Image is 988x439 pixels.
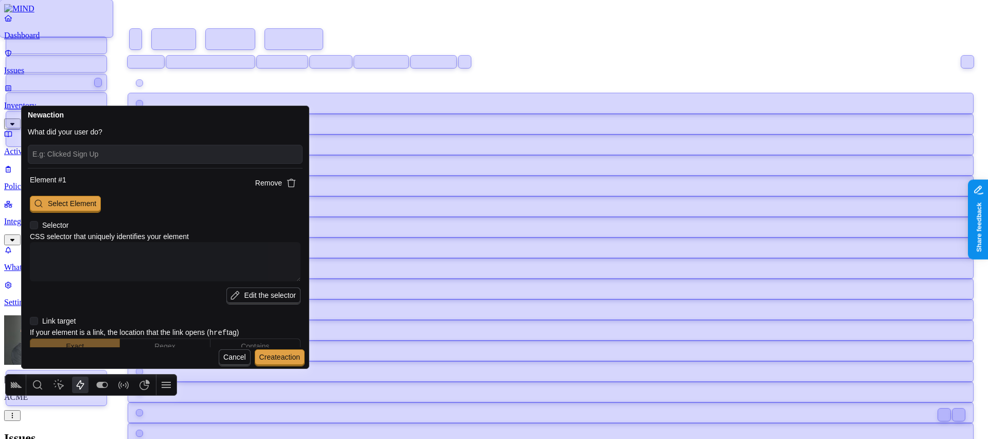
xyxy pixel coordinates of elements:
a: Integrations [4,199,984,244]
a: Settings [4,280,984,307]
img: Tom Mayblum [4,315,54,365]
a: Activity Log [4,129,984,156]
a: Inventory [4,83,984,128]
p: What's new [4,263,984,272]
a: Policies [4,164,984,191]
p: Settings [4,298,984,307]
p: Inventory [4,101,984,110]
a: Issues [4,48,984,75]
p: Activity Log [4,147,984,156]
a: What's new [4,245,984,272]
p: Policies [4,182,984,191]
p: Integrations [4,217,984,226]
a: MIND [4,4,984,13]
p: [PERSON_NAME] [4,375,984,384]
p: Issues [4,66,984,75]
p: Dashboard [4,31,984,40]
p: ACME [4,393,984,402]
